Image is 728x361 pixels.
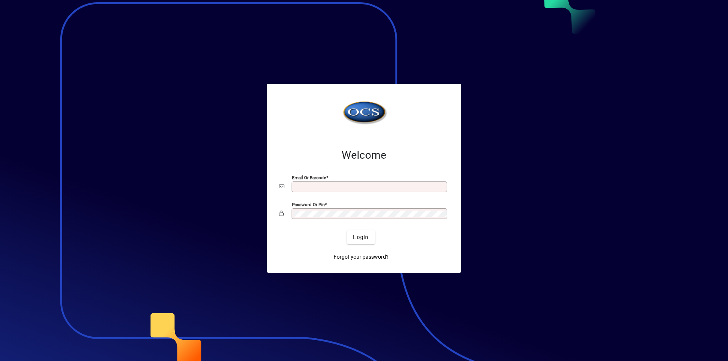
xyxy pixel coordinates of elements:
[279,149,449,162] h2: Welcome
[353,233,369,241] span: Login
[292,175,326,180] mat-label: Email or Barcode
[347,230,375,244] button: Login
[331,250,392,264] a: Forgot your password?
[334,253,389,261] span: Forgot your password?
[292,202,325,207] mat-label: Password or Pin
